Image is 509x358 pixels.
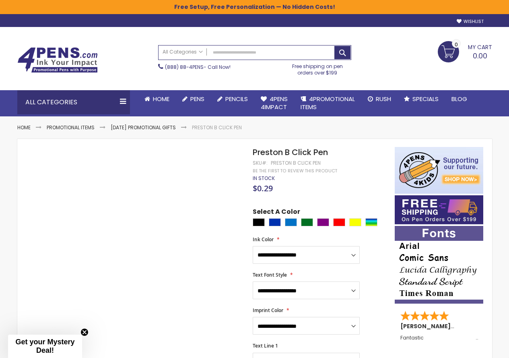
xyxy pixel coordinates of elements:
[165,64,231,70] span: - Call Now!
[253,307,283,314] span: Imprint Color
[301,95,355,111] span: 4PROMOTIONAL ITEMS
[211,90,254,108] a: Pencils
[225,95,248,103] span: Pencils
[395,147,483,194] img: 4pens 4 kids
[361,90,398,108] a: Rush
[47,124,95,131] a: Promotional Items
[333,218,345,226] div: Red
[253,175,275,182] div: Availability
[153,95,169,103] span: Home
[15,338,74,354] span: Get your Mystery Deal!
[176,90,211,108] a: Pens
[253,236,274,243] span: Ink Color
[138,90,176,108] a: Home
[457,19,484,25] a: Wishlist
[271,160,321,166] div: Preston B Click Pen
[165,64,204,70] a: (888) 88-4PENS
[192,124,242,131] li: Preston B Click Pen
[438,41,492,61] a: 0.00 0
[253,183,273,194] span: $0.29
[261,95,288,111] span: 4Pens 4impact
[285,218,297,226] div: Blue Light
[269,218,281,226] div: Blue
[253,342,278,349] span: Text Line 1
[455,41,458,48] span: 0
[111,124,176,131] a: [DATE] Promotional Gifts
[376,95,391,103] span: Rush
[253,147,328,158] span: Preston B Click Pen
[412,95,439,103] span: Specials
[253,218,265,226] div: Black
[317,218,329,226] div: Purple
[253,207,300,218] span: Select A Color
[253,175,275,182] span: In stock
[395,195,483,224] img: Free shipping on orders over $199
[445,90,474,108] a: Blog
[294,90,361,116] a: 4PROMOTIONALITEMS
[451,95,467,103] span: Blog
[400,322,453,330] span: [PERSON_NAME]
[190,95,204,103] span: Pens
[349,218,361,226] div: Yellow
[253,159,268,166] strong: SKU
[395,226,483,304] img: font-personalization-examples
[80,328,89,336] button: Close teaser
[284,60,351,76] div: Free shipping on pen orders over $199
[159,46,207,59] a: All Categories
[8,335,82,358] div: Get your Mystery Deal!Close teaser
[365,218,377,226] div: Assorted
[400,335,478,341] div: Fantastic
[253,168,337,174] a: Be the first to review this product
[17,47,98,73] img: 4Pens Custom Pens and Promotional Products
[254,90,294,116] a: 4Pens4impact
[398,90,445,108] a: Specials
[17,90,130,114] div: All Categories
[163,49,203,55] span: All Categories
[301,218,313,226] div: Green
[473,51,487,61] span: 0.00
[17,124,31,131] a: Home
[253,271,287,278] span: Text Font Style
